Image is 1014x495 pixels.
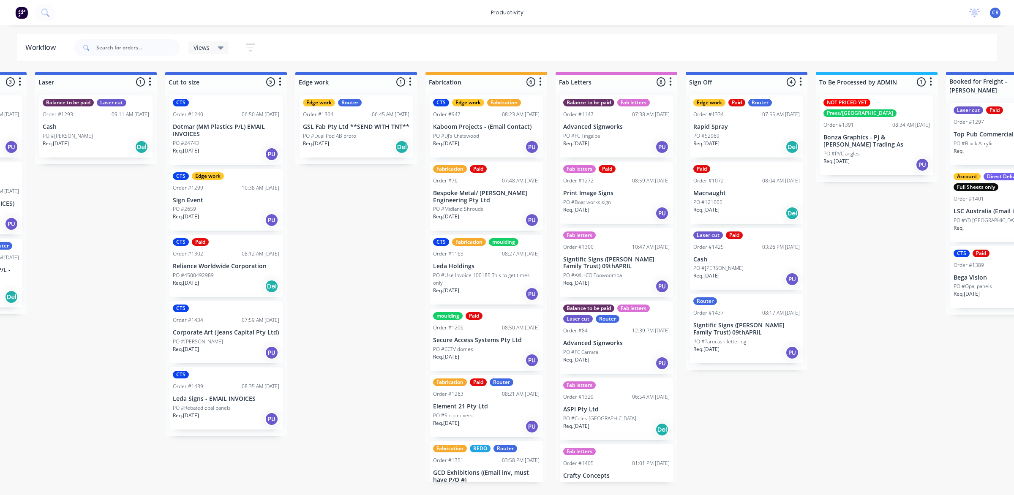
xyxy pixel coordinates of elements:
[135,140,148,154] div: Del
[785,272,799,286] div: PU
[632,177,670,185] div: 08:59 AM [DATE]
[525,287,539,301] div: PU
[693,231,723,239] div: Laser cut
[563,393,594,401] div: Order #1329
[563,190,670,197] p: Print Image Signs
[563,272,622,279] p: PO #AXL+CO Toowoomba
[433,165,467,173] div: Fabrication
[265,412,278,426] div: PU
[433,337,540,344] p: Secure Access Systems Pty Ltd
[433,390,463,398] div: Order #1263
[433,111,461,118] div: Order #947
[892,121,930,129] div: 08:34 AM [DATE]
[43,140,69,147] p: Req. [DATE]
[632,460,670,467] div: 01:01 PM [DATE]
[563,279,589,287] p: Req. [DATE]
[5,217,18,231] div: PU
[433,250,463,258] div: Order #1165
[112,111,149,118] div: 09:11 AM [DATE]
[192,238,209,246] div: Paid
[655,423,669,436] div: Del
[433,412,473,419] p: PO #Strip mixers
[563,123,670,131] p: Advanced Signworks
[192,172,224,180] div: Edge work
[173,250,203,258] div: Order #1302
[433,272,540,287] p: PO #Use Invoice 100185 This to get times only
[96,39,180,56] input: Search for orders...
[954,195,984,203] div: Order #1401
[563,415,636,422] p: PO #Coles [GEOGRAPHIC_DATA]
[173,213,199,220] p: Req. [DATE]
[525,213,539,227] div: PU
[173,147,199,155] p: Req. [DATE]
[563,99,614,106] div: Balance to be paid
[430,162,543,231] div: FabricationPaidOrder #7607:48 AM [DATE]Bespoke Metal/ [PERSON_NAME] Engineering Pty LtdPO #Midlan...
[502,177,540,185] div: 07:48 AM [DATE]
[954,283,992,290] p: PO #Opal panels
[655,356,669,370] div: PU
[690,228,803,290] div: Laser cutPaidOrder #142503:26 PM [DATE]CashPO #[PERSON_NAME]Req.[DATE]PU
[690,162,803,224] div: PaidOrder #107208:04 AM [DATE]MacnaughtPO #121005Req.[DATE]Del
[655,140,669,154] div: PU
[470,445,491,452] div: REDO
[954,106,983,114] div: Laser cut
[173,197,279,204] p: Sign Event
[726,231,743,239] div: Paid
[632,243,670,251] div: 10:47 AM [DATE]
[43,99,94,106] div: Balance to be paid
[173,371,189,378] div: CTS
[525,140,539,154] div: PU
[487,6,528,19] div: productivity
[693,272,720,280] p: Req. [DATE]
[433,378,467,386] div: Fabrication
[632,327,670,335] div: 12:39 PM [DATE]
[173,123,279,138] p: Dotmar (MM Plastics P/L) EMAIL INVOICES
[820,95,933,175] div: NOT PRICED YETPress/[GEOGRAPHIC_DATA]Order #139108:34 AM [DATE]Bonza Graphics - PJ & [PERSON_NAME...
[632,393,670,401] div: 06:54 AM [DATE]
[470,165,487,173] div: Paid
[433,123,540,131] p: Kaboom Projects - (Email Contact)
[433,312,463,320] div: moulding
[173,272,214,279] p: PO #4500492989
[655,207,669,220] div: PU
[242,250,279,258] div: 08:12 AM [DATE]
[173,345,199,353] p: Req. [DATE]
[430,375,543,437] div: FabricationPaidRouterOrder #126308:21 AM [DATE]Element 21 Pty LtdPO #Strip mixersReq.[DATE]PU
[433,263,540,270] p: Leda Holdings
[433,403,540,410] p: Element 21 Pty Ltd
[15,6,28,19] img: Factory
[563,243,594,251] div: Order #1300
[785,140,799,154] div: Del
[433,457,463,464] div: Order #1351
[173,329,279,336] p: Corporate Art (Jeans Capital Pty Ltd)
[954,224,964,232] p: Req.
[563,406,670,413] p: ASPI Pty Ltd
[693,243,724,251] div: Order #1425
[954,250,970,257] div: CTS
[954,140,994,147] p: PO #Black Acrylic
[242,383,279,390] div: 08:35 AM [DATE]
[303,111,333,118] div: Order #1364
[173,412,199,419] p: Req. [DATE]
[693,199,722,206] p: PO #121005
[502,111,540,118] div: 08:23 AM [DATE]
[433,324,463,332] div: Order #1206
[560,95,673,158] div: Balance to be paidFab lettersOrder #114707:38 AM [DATE]Advanced SignworksPO #FC TingalpaReq.[DATE]PU
[693,177,724,185] div: Order #1072
[433,213,459,220] p: Req. [DATE]
[728,99,745,106] div: Paid
[169,301,283,363] div: CTSOrder #143407:59 AM [DATE]Corporate Art (Jeans Capital Pty Ltd)PO #[PERSON_NAME]Req.[DATE]PU
[173,238,189,246] div: CTS
[617,99,650,106] div: Fab letters
[563,199,611,206] p: PO #Boat works sign
[693,165,710,173] div: Paid
[173,172,189,180] div: CTS
[502,324,540,332] div: 08:50 AM [DATE]
[173,383,203,390] div: Order #1439
[693,99,725,106] div: Edge work
[433,419,459,427] p: Req. [DATE]
[693,264,744,272] p: PO #[PERSON_NAME]
[525,354,539,367] div: PU
[563,448,596,455] div: Fab letters
[560,301,673,374] div: Balance to be paidFab lettersLaser cutRouterOrder #8412:39 PM [DATE]Advanced SignworksPO #FC Carr...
